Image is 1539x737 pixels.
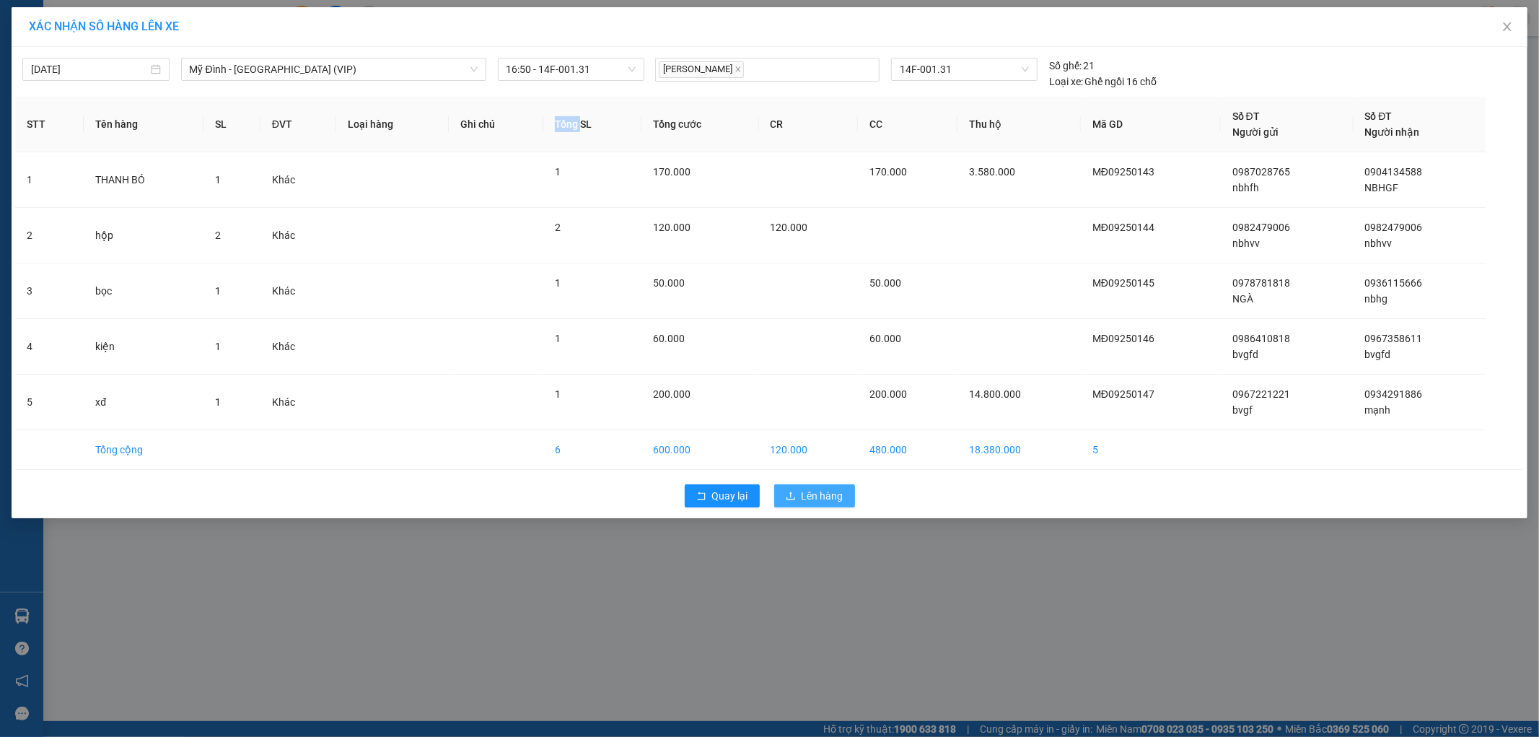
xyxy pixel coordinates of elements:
span: Số ghế: [1049,58,1082,74]
span: 0986410818 [1232,333,1290,344]
span: Lên hàng [802,488,843,504]
th: Ghi chú [449,97,543,152]
th: Tổng SL [543,97,641,152]
span: bvgf [1232,404,1253,416]
span: 14.800.000 [969,388,1021,400]
span: 1 [215,396,221,408]
span: 170.000 [869,166,907,178]
button: uploadLên hàng [774,484,855,507]
span: 1 [555,166,561,178]
td: 1 [15,152,84,208]
span: nbhfh [1232,182,1259,193]
span: 0982479006 [1232,222,1290,233]
td: xđ [84,375,203,430]
span: 50.000 [653,277,685,289]
span: upload [786,491,796,502]
span: Mỹ Đình - Hải Phòng (VIP) [190,58,478,80]
span: 0936115666 [1365,277,1423,289]
span: MĐ09250146 [1092,333,1154,344]
span: close [735,66,742,73]
div: Ghế ngồi 16 chỗ [1049,74,1157,90]
td: THANH BÓ [84,152,203,208]
td: 6 [543,430,641,470]
td: 4 [15,319,84,375]
span: 3.580.000 [969,166,1015,178]
span: down [470,65,478,74]
th: Tổng cước [641,97,758,152]
td: 18.380.000 [957,430,1081,470]
span: 50.000 [869,277,901,289]
td: Tổng cộng [84,430,203,470]
span: 1 [215,341,221,352]
td: bọc [84,263,203,319]
span: 120.000 [771,222,808,233]
span: 14F-001.31 [900,58,1028,80]
span: 0967221221 [1232,388,1290,400]
span: Số ĐT [1365,110,1393,122]
span: nbhg [1365,293,1388,305]
span: XÁC NHẬN SỐ HÀNG LÊN XE [29,19,179,33]
div: 21 [1049,58,1095,74]
span: 1 [555,277,561,289]
span: NBHGF [1365,182,1399,193]
th: Tên hàng [84,97,203,152]
span: MĐ09250143 [1092,166,1154,178]
th: CC [858,97,957,152]
th: SL [203,97,260,152]
td: 120.000 [759,430,859,470]
span: 0987028765 [1232,166,1290,178]
td: Khác [260,375,336,430]
span: 1 [555,388,561,400]
button: Close [1487,7,1527,48]
td: 480.000 [858,430,957,470]
td: 5 [15,375,84,430]
span: 0982479006 [1365,222,1423,233]
span: 200.000 [653,388,690,400]
span: bvgfd [1232,349,1258,360]
span: mạnh [1365,404,1391,416]
span: Quay lại [712,488,748,504]
span: 120.000 [653,222,690,233]
td: Khác [260,208,336,263]
span: 1 [555,333,561,344]
span: nbhvv [1232,237,1260,249]
span: 0967358611 [1365,333,1423,344]
span: close [1501,21,1513,32]
span: 0904134588 [1365,166,1423,178]
span: 2 [215,230,221,241]
th: Mã GD [1081,97,1221,152]
td: Khác [260,263,336,319]
td: 3 [15,263,84,319]
td: 600.000 [641,430,758,470]
span: rollback [696,491,706,502]
span: MĐ09250144 [1092,222,1154,233]
span: 1 [215,285,221,297]
span: 60.000 [653,333,685,344]
span: 0978781818 [1232,277,1290,289]
span: 200.000 [869,388,907,400]
span: Loại xe: [1049,74,1083,90]
span: 170.000 [653,166,690,178]
td: kiện [84,319,203,375]
span: MĐ09250145 [1092,277,1154,289]
span: bvgfd [1365,349,1391,360]
span: Người gửi [1232,126,1279,138]
span: [PERSON_NAME] [659,61,744,78]
button: rollbackQuay lại [685,484,760,507]
td: Khác [260,152,336,208]
th: Loại hàng [336,97,449,152]
span: Số ĐT [1232,110,1260,122]
input: 12/09/2025 [31,61,148,77]
th: STT [15,97,84,152]
th: CR [759,97,859,152]
td: 2 [15,208,84,263]
span: 60.000 [869,333,901,344]
td: Khác [260,319,336,375]
td: 5 [1081,430,1221,470]
span: MĐ09250147 [1092,388,1154,400]
th: Thu hộ [957,97,1081,152]
span: 2 [555,222,561,233]
span: 1 [215,174,221,186]
span: NGÀ [1232,293,1253,305]
span: 16:50 - 14F-001.31 [507,58,636,80]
